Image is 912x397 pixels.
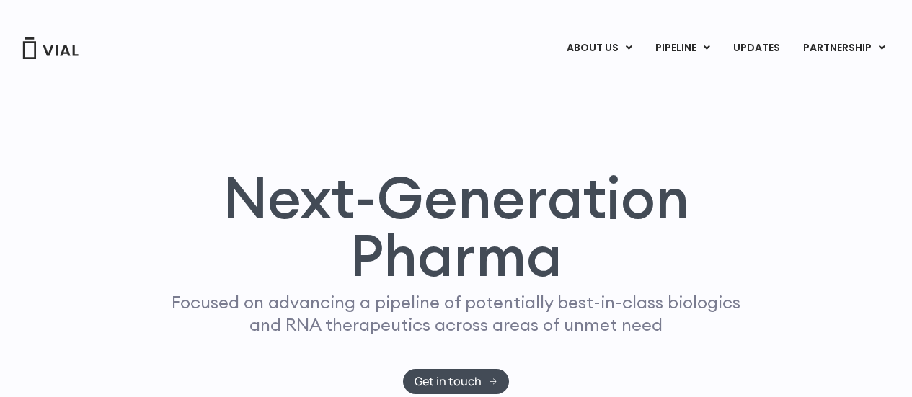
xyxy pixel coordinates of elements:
span: Get in touch [415,376,482,387]
p: Focused on advancing a pipeline of potentially best-in-class biologics and RNA therapeutics acros... [166,291,747,336]
a: Get in touch [403,369,509,394]
h1: Next-Generation Pharma [144,169,769,284]
img: Vial Logo [22,37,79,59]
a: ABOUT USMenu Toggle [555,36,643,61]
a: UPDATES [722,36,791,61]
a: PARTNERSHIPMenu Toggle [792,36,897,61]
a: PIPELINEMenu Toggle [644,36,721,61]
